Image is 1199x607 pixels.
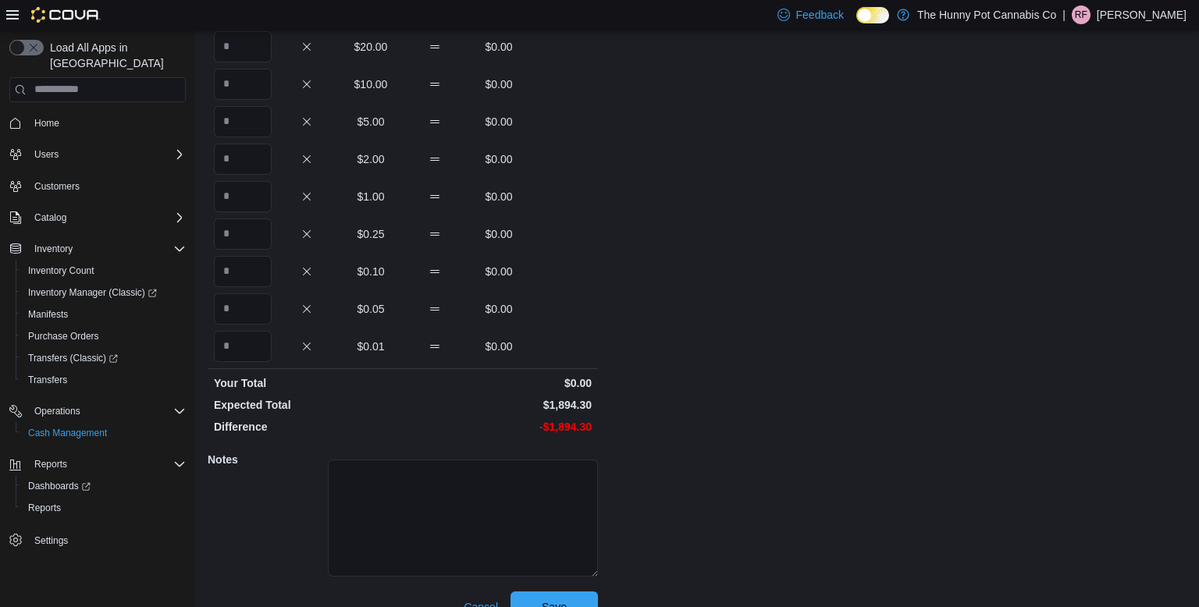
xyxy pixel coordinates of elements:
[34,458,67,470] span: Reports
[3,175,192,197] button: Customers
[470,39,528,55] p: $0.00
[16,475,192,497] a: Dashboards
[342,189,400,204] p: $1.00
[22,305,186,324] span: Manifests
[22,327,186,346] span: Purchase Orders
[214,181,272,212] input: Quantity
[342,39,400,55] p: $20.00
[22,349,124,367] a: Transfers (Classic)
[214,106,272,137] input: Quantity
[342,264,400,279] p: $0.10
[406,375,592,391] p: $0.00
[3,144,192,165] button: Users
[28,352,118,364] span: Transfers (Classic)
[28,502,61,514] span: Reports
[28,264,94,277] span: Inventory Count
[16,347,192,369] a: Transfers (Classic)
[22,477,97,495] a: Dashboards
[917,5,1056,24] p: The Hunny Pot Cannabis Co
[22,477,186,495] span: Dashboards
[3,207,192,229] button: Catalog
[22,371,73,389] a: Transfers
[22,305,74,324] a: Manifests
[470,226,528,242] p: $0.00
[214,69,272,100] input: Quantity
[28,374,67,386] span: Transfers
[3,238,192,260] button: Inventory
[856,7,889,23] input: Dark Mode
[28,402,87,421] button: Operations
[1097,5,1187,24] p: [PERSON_NAME]
[28,531,74,550] a: Settings
[34,405,80,417] span: Operations
[28,113,186,133] span: Home
[22,261,186,280] span: Inventory Count
[34,211,66,224] span: Catalog
[1075,5,1087,24] span: RF
[342,226,400,242] p: $0.25
[214,256,272,287] input: Quantity
[406,419,592,435] p: -$1,894.30
[28,240,186,258] span: Inventory
[34,180,80,193] span: Customers
[34,534,68,547] span: Settings
[16,303,192,325] button: Manifests
[796,7,844,23] span: Feedback
[28,480,91,492] span: Dashboards
[3,528,192,551] button: Settings
[22,283,186,302] span: Inventory Manager (Classic)
[16,260,192,282] button: Inventory Count
[28,530,186,549] span: Settings
[22,499,67,517] a: Reports
[16,422,192,444] button: Cash Management
[22,261,101,280] a: Inventory Count
[214,293,272,325] input: Quantity
[16,497,192,519] button: Reports
[28,208,73,227] button: Catalog
[44,40,186,71] span: Load All Apps in [GEOGRAPHIC_DATA]
[342,76,400,92] p: $10.00
[22,499,186,517] span: Reports
[16,369,192,391] button: Transfers
[34,117,59,130] span: Home
[22,424,113,442] a: Cash Management
[406,397,592,413] p: $1,894.30
[214,419,400,435] p: Difference
[342,114,400,130] p: $5.00
[22,424,186,442] span: Cash Management
[22,283,163,302] a: Inventory Manager (Classic)
[470,189,528,204] p: $0.00
[342,339,400,354] p: $0.01
[3,112,192,134] button: Home
[1072,5,1090,24] div: Richard Foster
[34,243,73,255] span: Inventory
[1062,5,1066,24] p: |
[214,397,400,413] p: Expected Total
[214,31,272,62] input: Quantity
[16,282,192,303] a: Inventory Manager (Classic)
[28,145,65,164] button: Users
[9,105,186,592] nav: Complex example
[208,444,325,475] h5: Notes
[28,455,73,474] button: Reports
[470,264,528,279] p: $0.00
[342,151,400,167] p: $2.00
[31,7,101,23] img: Cova
[470,339,528,354] p: $0.00
[470,301,528,317] p: $0.00
[28,427,107,439] span: Cash Management
[28,145,186,164] span: Users
[28,240,79,258] button: Inventory
[22,327,105,346] a: Purchase Orders
[214,218,272,250] input: Quantity
[28,308,68,321] span: Manifests
[214,375,400,391] p: Your Total
[34,148,59,161] span: Users
[22,371,186,389] span: Transfers
[28,455,186,474] span: Reports
[28,286,157,299] span: Inventory Manager (Classic)
[3,400,192,422] button: Operations
[28,330,99,343] span: Purchase Orders
[28,176,186,196] span: Customers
